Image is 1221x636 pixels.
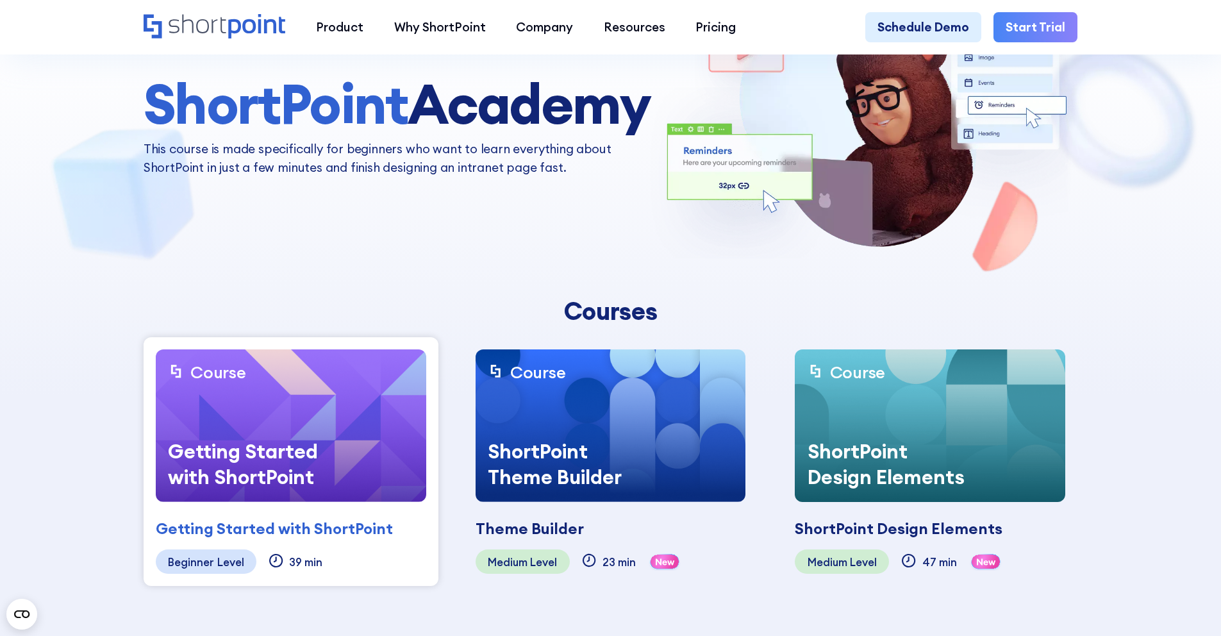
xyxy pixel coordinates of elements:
[604,18,665,37] div: Resources
[830,362,885,383] div: Course
[476,426,668,503] div: ShortPoint Theme Builder
[795,426,987,503] div: ShortPoint Design Elements
[695,18,736,37] div: Pricing
[144,69,408,138] span: ShortPoint
[922,556,957,568] div: 47 min
[316,18,363,37] div: Product
[990,487,1221,636] iframe: Chat Widget
[476,517,584,540] div: Theme Builder
[379,12,501,43] a: Why ShortPoint
[190,362,245,383] div: Course
[156,426,348,503] div: Getting Started with ShortPoint
[144,14,285,40] a: Home
[156,349,426,502] a: CourseGetting Started with ShortPoint
[808,556,847,568] div: Medium
[795,349,1065,502] a: CourseShortPoint Design Elements
[144,140,649,176] p: This course is made specifically for beginners who want to learn everything about ShortPoint in j...
[516,18,573,37] div: Company
[510,362,565,383] div: Course
[488,556,527,568] div: Medium
[289,556,322,568] div: 39 min
[850,556,877,568] div: Level
[370,297,851,325] div: Courses
[301,12,379,43] a: Product
[530,556,557,568] div: Level
[501,12,588,43] a: Company
[865,12,981,43] a: Schedule Demo
[993,12,1077,43] a: Start Trial
[476,349,746,502] a: CourseShortPoint Theme Builder
[795,517,1002,540] div: ShortPoint Design Elements
[168,556,214,568] div: Beginner
[681,12,752,43] a: Pricing
[6,599,37,630] button: Open CMP widget
[394,18,486,37] div: Why ShortPoint
[144,74,649,134] h1: Academy
[217,556,244,568] div: Level
[156,517,393,540] div: Getting Started with ShortPoint
[588,12,681,43] a: Resources
[602,556,636,568] div: 23 min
